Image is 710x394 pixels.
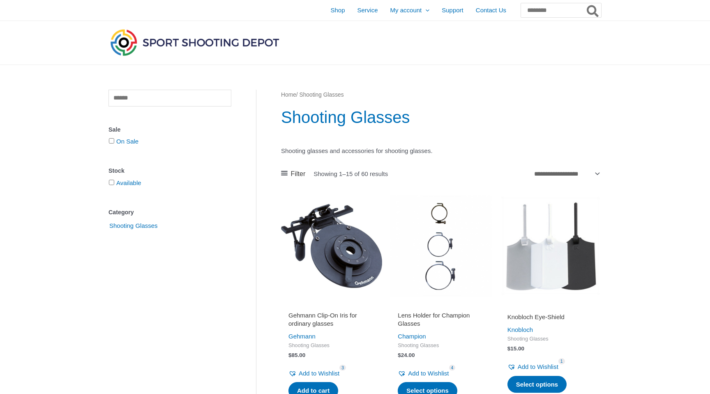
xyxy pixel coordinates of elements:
[500,195,601,297] img: Knobloch Eye-Shield
[408,370,449,377] span: Add to Wishlist
[288,368,339,379] a: Add to Wishlist
[518,363,558,370] span: Add to Wishlist
[449,365,456,371] span: 4
[339,365,346,371] span: 3
[398,333,426,340] a: Champion
[108,27,281,58] img: Sport Shooting Depot
[291,168,306,180] span: Filter
[507,326,533,333] a: Knobloch
[398,311,484,327] h2: Lens Holder for Champion Glasses
[109,180,114,185] input: Available
[398,301,484,311] iframe: Customer reviews powered by Trustpilot
[109,138,114,144] input: On Sale
[398,368,449,379] a: Add to Wishlist
[398,342,484,349] span: Shooting Glasses
[281,168,305,180] a: Filter
[108,206,231,218] div: Category
[281,106,601,129] h1: Shooting Glasses
[288,333,316,340] a: Gehmann
[281,145,601,157] p: Shooting glasses and accessories for shooting glasses.
[531,168,601,180] select: Shop order
[507,336,594,343] span: Shooting Glasses
[108,222,159,229] a: Shooting Glasses
[558,358,565,364] span: 1
[507,361,558,373] a: Add to Wishlist
[507,376,567,393] a: Select options for “Knobloch Eye-Shield”
[398,311,484,331] a: Lens Holder for Champion Glasses
[288,342,375,349] span: Shooting Glasses
[281,195,382,297] img: Gehmann Clip-On Iris
[116,179,141,186] a: Available
[108,165,231,177] div: Stock
[507,313,594,321] h2: Knobloch Eye-Shield
[288,352,292,358] span: $
[288,311,375,327] h2: Gehmann Clip-On Iris for ordinary glasses
[288,301,375,311] iframe: Customer reviews powered by Trustpilot
[281,90,601,100] nav: Breadcrumb
[507,313,594,324] a: Knobloch Eye-Shield
[507,345,511,352] span: $
[507,345,524,352] bdi: 15.00
[116,138,138,145] a: On Sale
[299,370,339,377] span: Add to Wishlist
[288,311,375,331] a: Gehmann Clip-On Iris for ordinary glasses
[398,352,415,358] bdi: 24.00
[108,124,231,136] div: Sale
[108,219,159,233] span: Shooting Glasses
[585,3,601,17] button: Search
[398,352,401,358] span: $
[390,195,491,297] img: Lens Holder for Champion Glasses
[281,92,296,98] a: Home
[507,301,594,311] iframe: Customer reviews powered by Trustpilot
[314,171,388,177] p: Showing 1–15 of 60 results
[288,352,305,358] bdi: 85.00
